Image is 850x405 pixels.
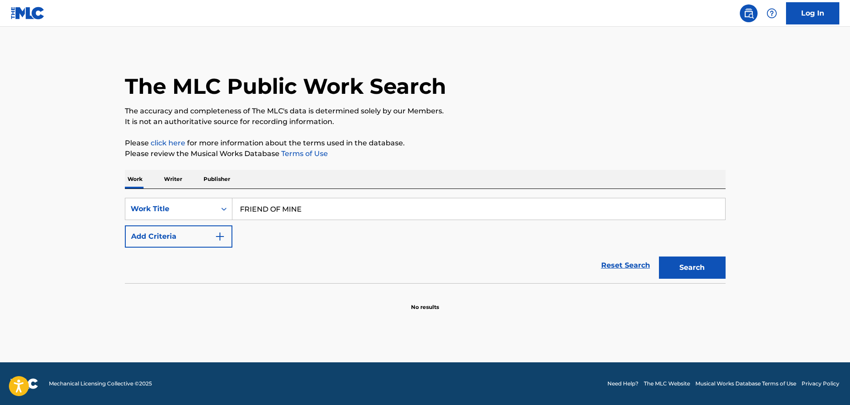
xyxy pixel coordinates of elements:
div: Work Title [131,204,211,214]
a: Public Search [740,4,758,22]
img: MLC Logo [11,7,45,20]
a: Need Help? [607,380,638,388]
a: click here [151,139,185,147]
a: Log In [786,2,839,24]
a: Reset Search [597,256,654,275]
p: Please for more information about the terms used in the database. [125,138,726,148]
button: Add Criteria [125,225,232,248]
a: The MLC Website [644,380,690,388]
a: Privacy Policy [802,380,839,388]
p: Please review the Musical Works Database [125,148,726,159]
form: Search Form [125,198,726,283]
p: Work [125,170,145,188]
h1: The MLC Public Work Search [125,73,446,100]
img: search [743,8,754,19]
button: Search [659,257,726,279]
p: Publisher [201,170,233,188]
p: No results [411,293,439,311]
a: Terms of Use [279,149,328,158]
p: Writer [161,170,185,188]
iframe: Chat Widget [806,362,850,405]
p: The accuracy and completeness of The MLC's data is determined solely by our Members. [125,106,726,116]
span: Mechanical Licensing Collective © 2025 [49,380,152,388]
a: Musical Works Database Terms of Use [695,380,796,388]
p: It is not an authoritative source for recording information. [125,116,726,127]
div: Help [763,4,781,22]
img: help [766,8,777,19]
img: 9d2ae6d4665cec9f34b9.svg [215,231,225,242]
img: logo [11,378,38,389]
